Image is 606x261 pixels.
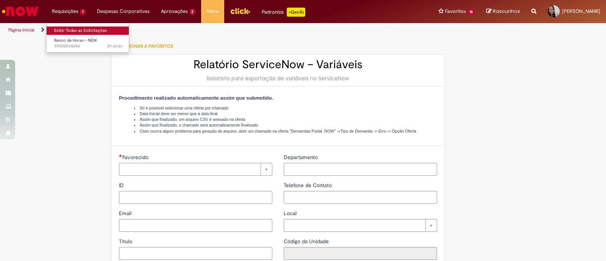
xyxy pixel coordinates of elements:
span: Rascunhos [493,8,520,15]
input: Email [119,219,272,232]
span: Telefone de Contato [284,182,333,189]
li: Assim que finalizado, o chamado será automaticamente finalizado [134,122,437,128]
input: Código da Unidade [284,247,437,260]
span: [PERSON_NAME] [562,8,600,14]
ul: Trilhas de página [6,23,398,37]
span: Adicionar a Favoritos [119,43,173,49]
strong: Procedimento realizado automaticamente assim que submetido. [119,95,273,101]
p: +GenAi [287,8,305,17]
span: Necessários [119,154,122,157]
time: 27/08/2025 11:05:09 [107,43,122,49]
div: Relatório para exportação de variáveis no ServiceNow [119,75,437,82]
span: 16 [467,9,475,15]
span: 2h atrás [107,43,122,49]
span: Favoritos [445,8,466,15]
img: ServiceNow [1,4,40,19]
li: Só é possível selecionar uma oferta por chamado [134,105,437,111]
span: Requisições [52,8,78,15]
li: Data Inicial deve ser menor que a data final [134,111,437,117]
span: Despesas Corporativas [97,8,150,15]
a: Página inicial [8,27,34,33]
span: Título [119,238,134,245]
input: Título [119,247,272,260]
a: Limpar campo Local [284,219,437,232]
span: Local [284,210,298,217]
a: Exibir Todas as Solicitações [47,27,130,35]
label: Somente leitura - Código da Unidade [284,238,330,245]
span: SR000534284 [54,43,122,49]
li: Caso ocorra algum problema para geração do arquivo, abrir um chamado na oferta "Demandas Portal .... [134,128,437,134]
h2: Relatório ServiceNow – Variáveis [119,58,437,71]
span: ID [119,182,125,189]
span: Email [119,210,133,217]
input: Telefone de Contato [284,191,437,204]
img: click_logo_yellow_360x200.png [230,5,250,17]
span: More [207,8,219,15]
a: Aberto SR000534284 : Banco de Horas - NEW [47,36,130,50]
div: Padroniza [262,8,305,17]
a: Rascunhos [486,8,520,15]
span: Aprovações [161,8,188,15]
li: Assim que finalizado, um arquivo CSV é anexado na oferta [134,117,437,122]
span: Necessários - Favorecido [122,154,150,161]
span: Banco de Horas - NEW [54,38,97,43]
a: Limpar campo Favorecido [119,163,272,176]
button: Adicionar a Favoritos [111,38,177,54]
ul: Requisições [46,23,129,53]
span: 1 [80,9,86,15]
input: Departamento [284,163,437,176]
input: ID [119,191,272,204]
span: Departamento [284,154,319,161]
span: 3 [189,9,196,15]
